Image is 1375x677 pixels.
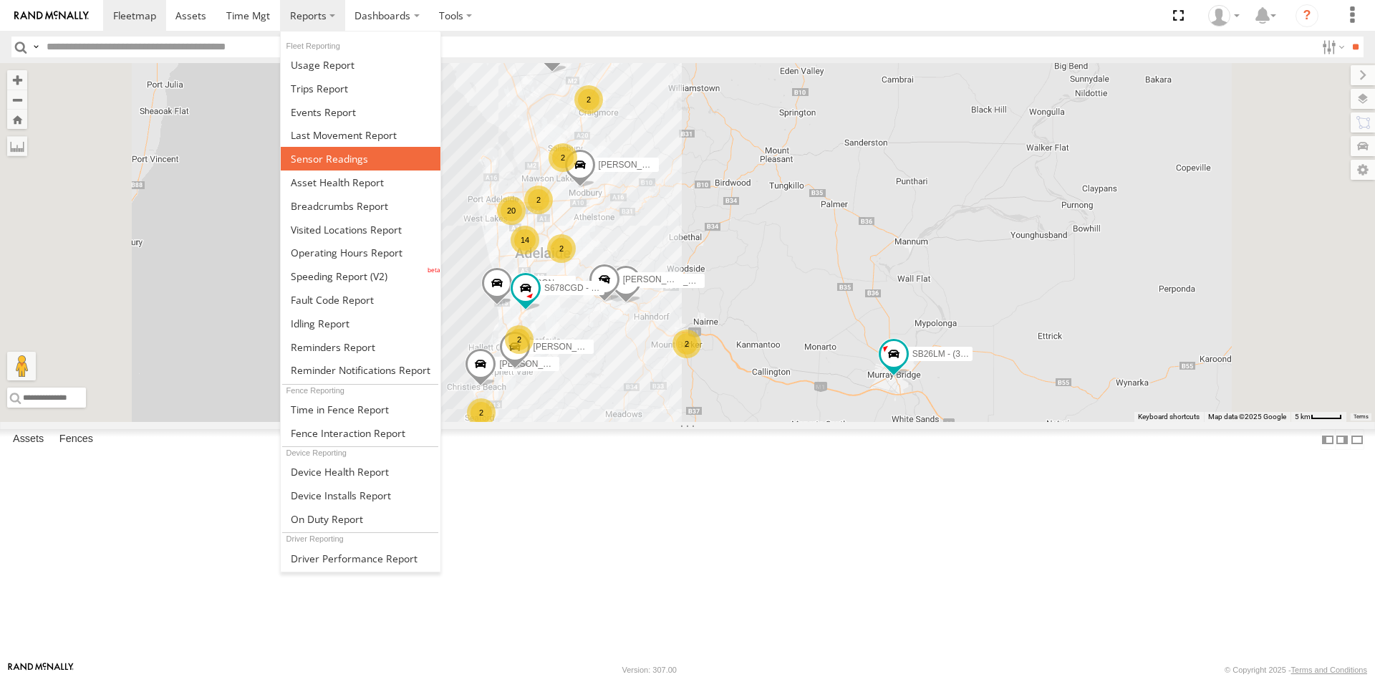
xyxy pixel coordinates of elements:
[281,398,440,421] a: Time in Fences Report
[281,312,440,335] a: Idling Report
[281,77,440,100] a: Trips Report
[7,110,27,129] button: Zoom Home
[516,277,587,287] span: [PERSON_NAME]
[547,234,576,263] div: 2
[7,90,27,110] button: Zoom out
[1295,413,1311,421] span: 5 km
[281,421,440,445] a: Fence Interaction Report
[1316,37,1347,57] label: Search Filter Options
[1291,666,1367,674] a: Terms and Conditions
[281,100,440,124] a: Full Events Report
[524,186,553,214] div: 2
[1296,4,1318,27] i: ?
[1208,413,1286,421] span: Map data ©2025 Google
[544,283,655,293] span: S678CGD - Fridge It Sprinter
[281,570,440,593] a: Assignment Report
[7,136,27,156] label: Measure
[281,194,440,218] a: Breadcrumbs Report
[534,342,604,352] span: [PERSON_NAME]
[505,325,534,354] div: 2
[622,666,677,674] div: Version: 307.00
[281,335,440,359] a: Reminders Report
[30,37,42,57] label: Search Query
[281,359,440,383] a: Service Reminder Notifications Report
[281,123,440,147] a: Last Movement Report
[7,352,36,380] button: Drag Pegman onto the map to open Street View
[14,11,89,21] img: rand-logo.svg
[281,218,440,241] a: Visited Locations Report
[672,330,701,358] div: 2
[1203,5,1245,27] div: Peter Lu
[281,171,440,194] a: Asset Health Report
[8,663,74,677] a: Visit our Website
[1290,412,1346,422] button: Map Scale: 5 km per 40 pixels
[281,460,440,484] a: Device Health Report
[1138,412,1200,422] button: Keyboard shortcuts
[1225,666,1367,674] div: © Copyright 2025 -
[511,226,539,254] div: 14
[1335,429,1349,450] label: Dock Summary Table to the Right
[623,274,694,284] span: [PERSON_NAME]
[7,70,27,90] button: Zoom in
[1350,429,1364,450] label: Hide Summary Table
[1354,414,1369,420] a: Terms (opens in new tab)
[281,547,440,570] a: Driver Performance Report
[281,264,440,288] a: Fleet Speed Report (V2)
[497,196,526,225] div: 20
[281,147,440,171] a: Sensor Readings
[1351,160,1375,180] label: Map Settings
[574,85,603,114] div: 2
[1321,429,1335,450] label: Dock Summary Table to the Left
[281,507,440,531] a: On Duty Report
[6,430,51,450] label: Assets
[499,358,570,368] span: [PERSON_NAME]
[549,143,577,172] div: 2
[281,484,440,507] a: Device Installs Report
[281,288,440,312] a: Fault Code Report
[281,53,440,77] a: Usage Report
[912,348,1006,358] span: SB26LM - (3P HINO) R7
[599,160,670,170] span: [PERSON_NAME]
[467,398,496,427] div: 2
[281,241,440,264] a: Asset Operating Hours Report
[52,430,100,450] label: Fences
